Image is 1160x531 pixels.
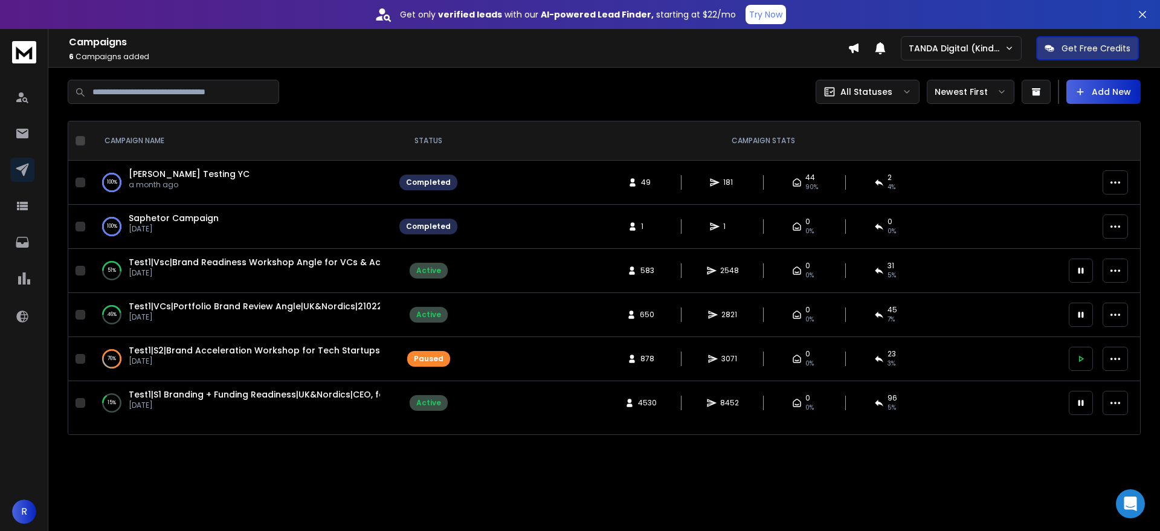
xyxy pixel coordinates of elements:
button: R [12,500,36,524]
a: [PERSON_NAME] Testing YC [129,168,250,180]
p: [DATE] [129,401,380,410]
span: 1 [723,222,735,231]
button: Add New [1066,80,1141,104]
div: Paused [414,354,443,364]
td: 100%[PERSON_NAME] Testing YCa month ago [90,161,392,205]
button: Newest First [927,80,1014,104]
span: 0 [805,349,810,359]
th: STATUS [392,121,465,161]
button: Get Free Credits [1036,36,1139,60]
p: TANDA Digital (Kind Studio) [909,42,1005,54]
span: 3 % [888,359,895,368]
span: 0 [805,393,810,403]
a: Test1|VCs|Portfolio Brand Review Angle|UK&Nordics|210225 [129,300,388,312]
span: 23 [888,349,896,359]
td: 76%Test1|S2|Brand Acceleration Workshop for Tech Startups|[GEOGRAPHIC_DATA], [DEMOGRAPHIC_DATA]|C... [90,337,392,381]
img: logo [12,41,36,63]
span: 583 [640,266,654,275]
span: 31 [888,261,894,271]
span: 0% [805,403,814,413]
div: Active [416,310,441,320]
span: 8452 [720,398,739,408]
span: 0 [888,217,892,227]
p: Get only with our starting at $22/mo [400,8,736,21]
div: Active [416,266,441,275]
span: 7 % [888,315,895,324]
p: 76 % [108,353,116,365]
td: 100%Saphetor Campaign[DATE] [90,205,392,249]
div: Open Intercom Messenger [1116,489,1145,518]
span: 0% [805,271,814,280]
strong: verified leads [438,8,502,21]
p: [DATE] [129,268,380,278]
span: 2821 [721,310,737,320]
span: 0 % [888,227,896,236]
h1: Campaigns [69,35,848,50]
span: 0 [805,217,810,227]
p: [DATE] [129,224,219,234]
span: 0% [805,359,814,368]
span: 878 [640,354,654,364]
span: 96 [888,393,897,403]
span: 650 [640,310,654,320]
span: 6 [69,51,74,62]
p: 100 % [107,220,117,233]
span: 4530 [638,398,657,408]
p: Campaigns added [69,52,848,62]
p: Get Free Credits [1062,42,1130,54]
p: 51 % [108,265,116,277]
th: CAMPAIGN NAME [90,121,392,161]
a: Test1|S2|Brand Acceleration Workshop for Tech Startups|[GEOGRAPHIC_DATA], [DEMOGRAPHIC_DATA]|CEO,... [129,344,679,356]
p: Try Now [749,8,782,21]
span: 2548 [720,266,739,275]
span: 45 [888,305,897,315]
p: [DATE] [129,356,380,366]
strong: AI-powered Lead Finder, [541,8,654,21]
a: Saphetor Campaign [129,212,219,224]
span: 5 % [888,271,896,280]
td: 46%Test1|VCs|Portfolio Brand Review Angle|UK&Nordics|210225[DATE] [90,293,392,337]
th: CAMPAIGN STATS [465,121,1062,161]
span: 2 [888,173,892,182]
p: 15 % [108,397,116,409]
span: 44 [805,173,815,182]
span: 0% [805,227,814,236]
span: 181 [723,178,735,187]
span: 5 % [888,403,896,413]
span: 4 % [888,182,895,192]
p: 100 % [107,176,117,188]
span: 0 [805,261,810,271]
td: 15%Test1|S1 Branding + Funding Readiness|UK&Nordics|CEO, founder|210225[DATE] [90,381,392,425]
span: 3071 [721,354,737,364]
div: Active [416,398,441,408]
a: Test1|S1 Branding + Funding Readiness|UK&Nordics|CEO, founder|210225 [129,388,443,401]
div: Completed [406,222,451,231]
div: Completed [406,178,451,187]
p: [DATE] [129,312,380,322]
span: 49 [641,178,653,187]
button: Try Now [746,5,786,24]
a: Test1|Vsc|Brand Readiness Workshop Angle for VCs & Accelerators|UK&nordics|210225 [129,256,514,268]
span: 90 % [805,182,818,192]
span: 1 [641,222,653,231]
span: 0% [805,315,814,324]
p: a month ago [129,180,250,190]
td: 51%Test1|Vsc|Brand Readiness Workshop Angle for VCs & Accelerators|UK&nordics|210225[DATE] [90,249,392,293]
span: 0 [805,305,810,315]
p: 46 % [108,309,117,321]
p: All Statuses [840,86,892,98]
